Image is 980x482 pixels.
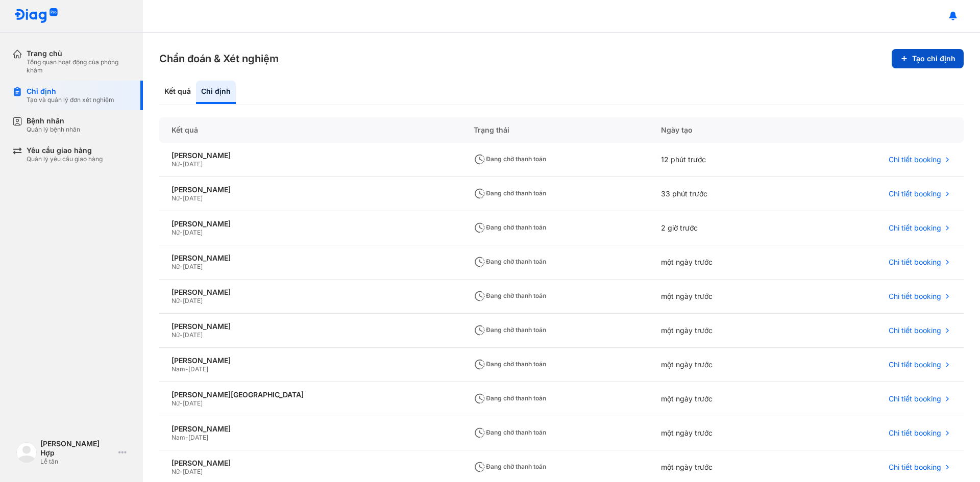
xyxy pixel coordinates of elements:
[27,49,131,58] div: Trang chủ
[159,81,196,104] div: Kết quả
[14,8,58,24] img: logo
[180,331,183,339] span: -
[40,458,114,466] div: Lễ tân
[171,229,180,236] span: Nữ
[180,297,183,305] span: -
[171,253,449,263] div: [PERSON_NAME]
[180,468,183,475] span: -
[27,87,114,96] div: Chỉ định
[474,189,546,197] span: Đang chờ thanh toán
[185,434,188,441] span: -
[649,348,795,382] div: một ngày trước
[474,258,546,265] span: Đang chờ thanh toán
[188,365,208,373] span: [DATE]
[171,151,449,160] div: [PERSON_NAME]
[474,428,546,436] span: Đang chờ thanh toán
[474,394,546,402] span: Đang chờ thanh toán
[180,263,183,270] span: -
[27,146,103,155] div: Yêu cầu giao hàng
[183,331,203,339] span: [DATE]
[889,326,941,335] span: Chi tiết booking
[649,143,795,177] div: 12 phút trước
[27,155,103,163] div: Quản lý yêu cầu giao hàng
[889,463,941,472] span: Chi tiết booking
[649,280,795,314] div: một ngày trước
[649,382,795,416] div: một ngày trước
[889,394,941,403] span: Chi tiết booking
[649,416,795,450] div: một ngày trước
[649,245,795,280] div: một ngày trước
[185,365,188,373] span: -
[649,211,795,245] div: 2 giờ trước
[171,424,449,434] div: [PERSON_NAME]
[889,292,941,301] span: Chi tiết booking
[889,189,941,198] span: Chi tiết booking
[171,390,449,399] div: [PERSON_NAME][GEOGRAPHIC_DATA]
[171,468,180,475] span: Nữ
[889,258,941,267] span: Chi tiết booking
[474,360,546,368] span: Đang chờ thanh toán
[180,194,183,202] span: -
[171,365,185,373] span: Nam
[171,194,180,202] span: Nữ
[474,463,546,470] span: Đang chờ thanh toán
[183,194,203,202] span: [DATE]
[461,117,649,143] div: Trạng thái
[171,322,449,331] div: [PERSON_NAME]
[171,219,449,229] div: [PERSON_NAME]
[889,223,941,233] span: Chi tiết booking
[159,52,279,66] h3: Chẩn đoán & Xét nghiệm
[40,439,114,458] div: [PERSON_NAME] Hợp
[16,442,37,463] img: logo
[171,263,180,270] span: Nữ
[183,263,203,270] span: [DATE]
[171,160,180,168] span: Nữ
[27,125,80,134] div: Quản lý bệnh nhân
[183,399,203,407] span: [DATE]
[27,96,114,104] div: Tạo và quản lý đơn xét nghiệm
[171,434,185,441] span: Nam
[180,399,183,407] span: -
[159,117,461,143] div: Kết quả
[183,468,203,475] span: [DATE]
[649,314,795,348] div: một ngày trước
[474,292,546,299] span: Đang chờ thanh toán
[171,399,180,407] span: Nữ
[183,160,203,168] span: [DATE]
[474,223,546,231] span: Đang chờ thanh toán
[188,434,208,441] span: [DATE]
[474,326,546,334] span: Đang chờ thanh toán
[183,229,203,236] span: [DATE]
[171,288,449,297] div: [PERSON_NAME]
[180,229,183,236] span: -
[649,117,795,143] div: Ngày tạo
[649,177,795,211] div: 33 phút trước
[889,155,941,164] span: Chi tiết booking
[474,155,546,163] span: Đang chờ thanh toán
[196,81,236,104] div: Chỉ định
[27,116,80,125] div: Bệnh nhân
[171,185,449,194] div: [PERSON_NAME]
[889,360,941,369] span: Chi tiết booking
[171,356,449,365] div: [PERSON_NAME]
[171,459,449,468] div: [PERSON_NAME]
[171,297,180,305] span: Nữ
[892,49,964,68] button: Tạo chỉ định
[180,160,183,168] span: -
[183,297,203,305] span: [DATE]
[889,428,941,438] span: Chi tiết booking
[27,58,131,74] div: Tổng quan hoạt động của phòng khám
[171,331,180,339] span: Nữ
